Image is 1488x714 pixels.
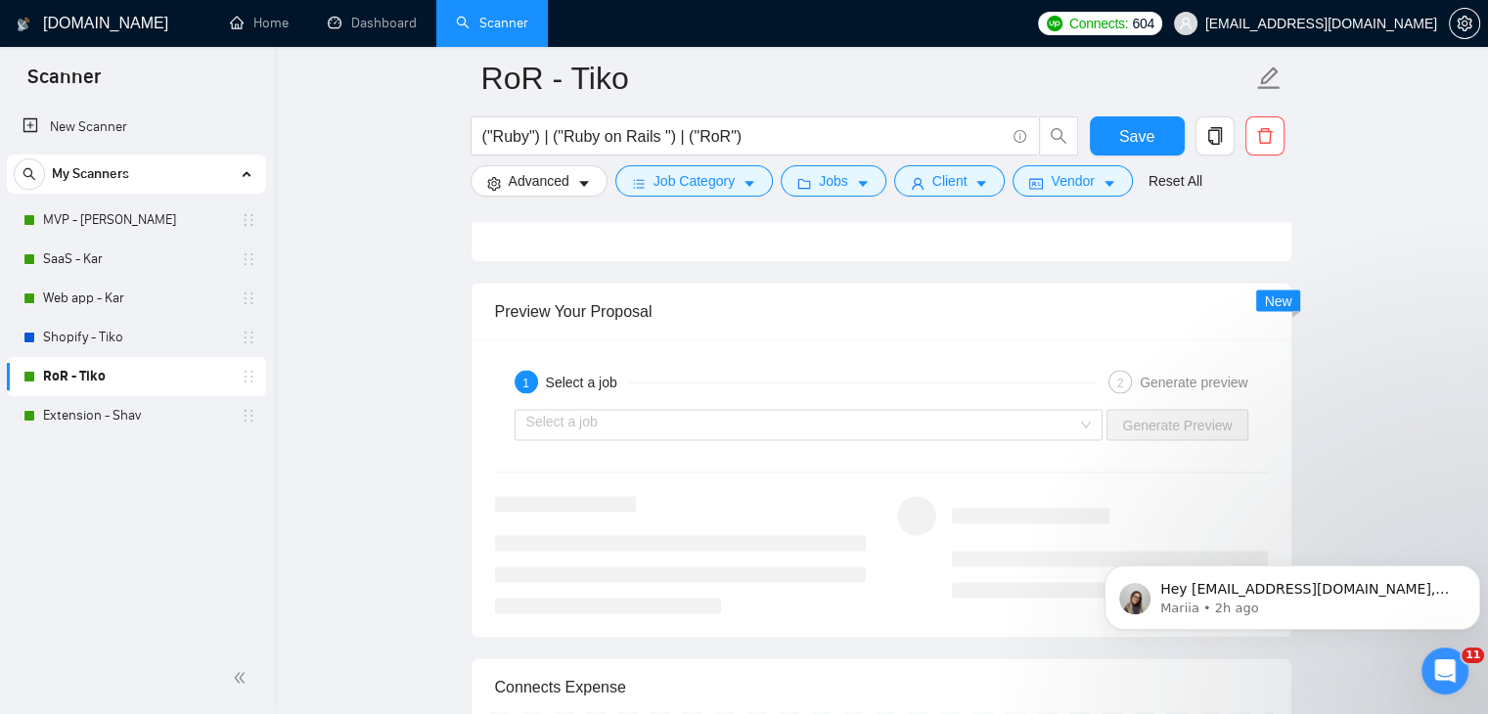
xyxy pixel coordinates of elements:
button: barsJob Categorycaret-down [615,165,773,197]
span: holder [241,290,256,306]
button: delete [1245,116,1285,156]
span: 2 [1117,377,1124,390]
span: Job Category [654,170,735,192]
span: Advanced [509,170,569,192]
span: edit [1256,66,1282,91]
button: Save [1090,116,1185,156]
a: Reset All [1149,170,1202,192]
span: Client [932,170,968,192]
a: Shopify - Tiko [43,318,229,357]
span: bars [632,176,646,191]
span: caret-down [577,176,591,191]
span: 1 [522,377,529,390]
button: search [1039,116,1078,156]
span: Vendor [1051,170,1094,192]
span: setting [1450,16,1479,31]
span: Jobs [819,170,848,192]
div: Generate preview [1140,371,1248,394]
iframe: Intercom notifications message [1097,524,1488,661]
span: 11 [1462,647,1484,663]
span: info-circle [1014,130,1026,143]
span: holder [241,369,256,384]
span: folder [797,176,811,191]
span: caret-down [1103,176,1116,191]
input: Search Freelance Jobs... [482,124,1005,149]
li: New Scanner [7,108,266,147]
a: Web app - Kar [43,279,229,318]
button: idcardVendorcaret-down [1013,165,1132,197]
div: Preview Your Proposal [495,284,1268,339]
span: Scanner [12,63,116,104]
span: search [1040,127,1077,145]
img: upwork-logo.png [1047,16,1062,31]
span: caret-down [974,176,988,191]
img: logo [17,9,30,40]
input: Scanner name... [481,54,1252,103]
a: searchScanner [456,15,528,31]
button: settingAdvancedcaret-down [471,165,608,197]
span: delete [1246,127,1284,145]
a: Extension - Shav [43,396,229,435]
span: New [1264,293,1291,309]
span: copy [1196,127,1234,145]
span: search [15,167,44,181]
a: SaaS - Kar [43,240,229,279]
a: MVP - [PERSON_NAME] [43,201,229,240]
a: setting [1449,16,1480,31]
a: dashboardDashboard [328,15,417,31]
button: folderJobscaret-down [781,165,886,197]
iframe: Intercom live chat [1421,647,1468,694]
button: userClientcaret-down [894,165,1006,197]
span: 604 [1132,13,1153,34]
span: Save [1119,124,1154,149]
li: My Scanners [7,155,266,435]
span: holder [241,251,256,267]
span: double-left [233,668,252,688]
button: search [14,158,45,190]
span: Connects: [1069,13,1128,34]
span: caret-down [743,176,756,191]
button: Generate Preview [1106,410,1247,441]
span: setting [487,176,501,191]
span: user [1179,17,1193,30]
span: holder [241,408,256,424]
button: copy [1195,116,1235,156]
a: homeHome [230,15,289,31]
div: Select a job [546,371,629,394]
span: user [911,176,924,191]
span: holder [241,212,256,228]
span: holder [241,330,256,345]
span: idcard [1029,176,1043,191]
span: caret-down [856,176,870,191]
span: My Scanners [52,155,129,194]
button: setting [1449,8,1480,39]
a: RoR - Tiko [43,357,229,396]
a: New Scanner [23,108,250,147]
